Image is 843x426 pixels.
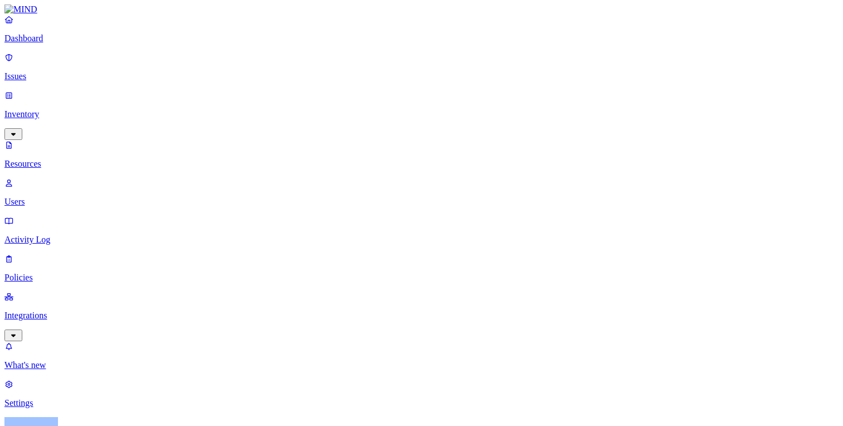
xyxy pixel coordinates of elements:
[4,292,839,340] a: Integrations
[4,4,839,14] a: MIND
[4,90,839,138] a: Inventory
[4,379,839,408] a: Settings
[4,71,839,81] p: Issues
[4,341,839,370] a: What's new
[4,216,839,245] a: Activity Log
[4,273,839,283] p: Policies
[4,52,839,81] a: Issues
[4,178,839,207] a: Users
[4,398,839,408] p: Settings
[4,360,839,370] p: What's new
[4,254,839,283] a: Policies
[4,4,37,14] img: MIND
[4,197,839,207] p: Users
[4,33,839,43] p: Dashboard
[4,14,839,43] a: Dashboard
[4,109,839,119] p: Inventory
[4,235,839,245] p: Activity Log
[4,159,839,169] p: Resources
[4,140,839,169] a: Resources
[4,311,839,321] p: Integrations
